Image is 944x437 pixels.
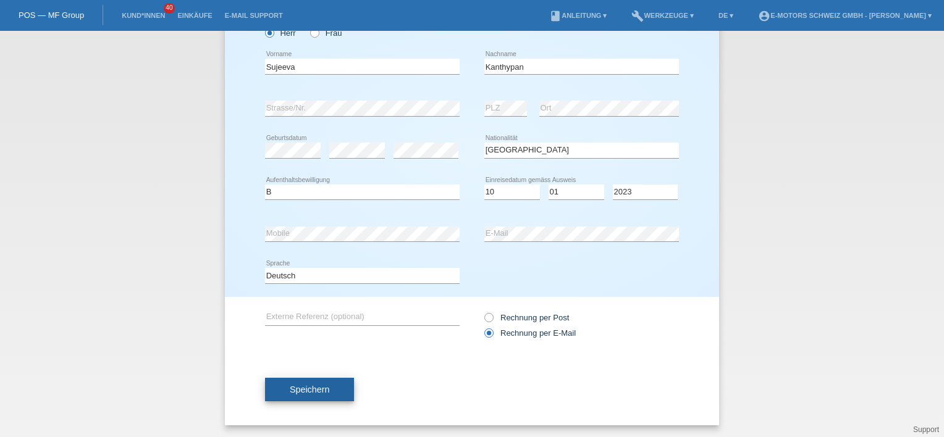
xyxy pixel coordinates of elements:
[19,10,84,20] a: POS — MF Group
[171,12,218,19] a: Einkäufe
[484,313,492,328] input: Rechnung per Post
[265,28,296,38] label: Herr
[549,10,562,22] i: book
[758,10,770,22] i: account_circle
[913,425,939,434] a: Support
[543,12,613,19] a: bookAnleitung ▾
[310,28,342,38] label: Frau
[752,12,938,19] a: account_circleE-Motors Schweiz GmbH - [PERSON_NAME] ▾
[631,10,644,22] i: build
[625,12,700,19] a: buildWerkzeuge ▾
[484,313,569,322] label: Rechnung per Post
[484,328,576,338] label: Rechnung per E-Mail
[484,328,492,344] input: Rechnung per E-Mail
[116,12,171,19] a: Kund*innen
[265,378,354,401] button: Speichern
[290,385,329,394] span: Speichern
[219,12,289,19] a: E-Mail Support
[164,3,175,14] span: 40
[712,12,740,19] a: DE ▾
